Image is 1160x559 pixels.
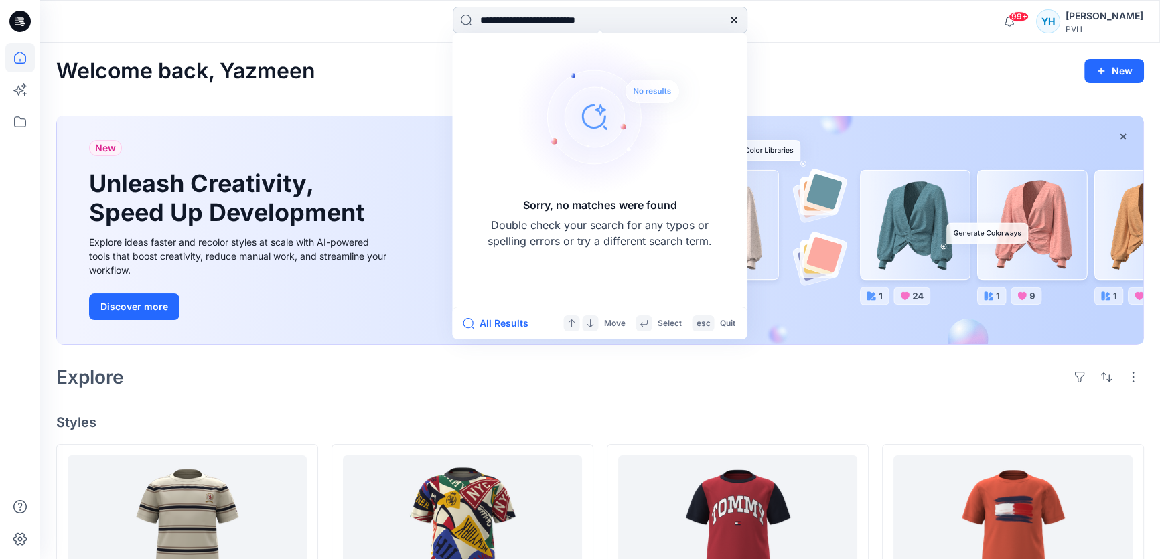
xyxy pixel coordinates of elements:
[1084,59,1144,83] button: New
[56,366,124,388] h2: Explore
[696,317,710,331] p: esc
[1009,11,1029,22] span: 99+
[56,59,315,84] h2: Welcome back, Yazmeen
[719,317,735,331] p: Quit
[1066,24,1143,34] div: PVH
[95,140,116,156] span: New
[89,293,390,320] a: Discover more
[603,317,625,331] p: Move
[1066,8,1143,24] div: [PERSON_NAME]
[89,235,390,277] div: Explore ideas faster and recolor styles at scale with AI-powered tools that boost creativity, red...
[1036,9,1060,33] div: YH
[89,169,370,227] h1: Unleash Creativity, Speed Up Development
[522,197,676,213] h5: Sorry, no matches were found
[486,217,713,249] p: Double check your search for any typos or spelling errors or try a different search term.
[89,293,179,320] button: Discover more
[56,414,1144,430] h4: Styles
[657,317,681,331] p: Select
[516,36,704,197] img: Sorry, no matches were found
[463,315,536,331] button: All Results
